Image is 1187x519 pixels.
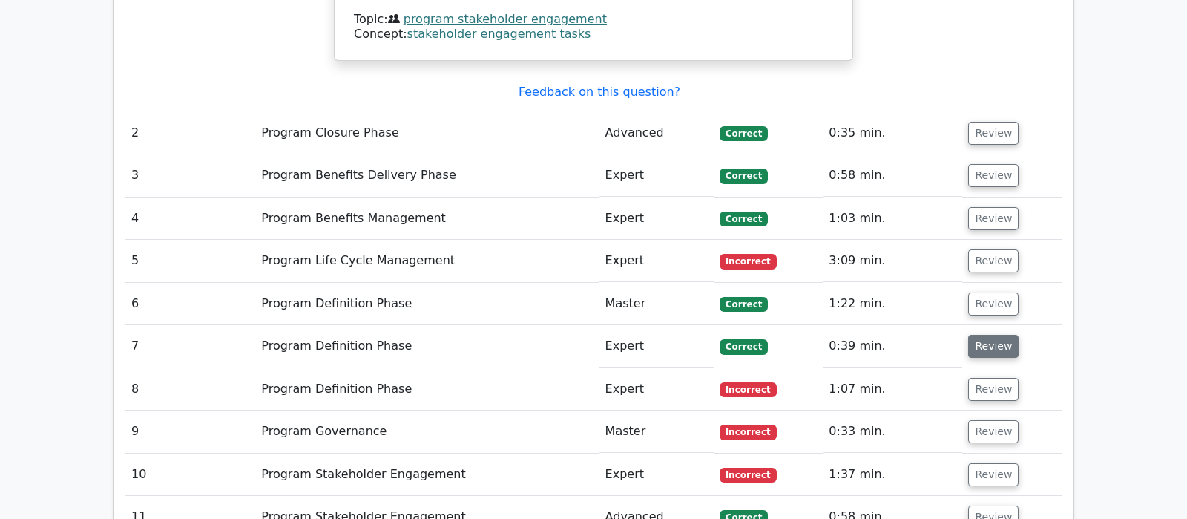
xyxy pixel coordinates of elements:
td: 3 [125,154,255,197]
td: Advanced [599,112,714,154]
td: Expert [599,240,714,282]
span: Correct [720,126,768,141]
td: 1:22 min. [823,283,962,325]
a: stakeholder engagement tasks [407,27,591,41]
td: Expert [599,325,714,368]
td: Program Governance [255,411,599,453]
td: Program Benefits Delivery Phase [255,154,599,197]
td: 2 [125,112,255,154]
a: Feedback on this question? [519,85,680,99]
td: 0:39 min. [823,325,962,368]
button: Review [968,463,1019,486]
td: Program Definition Phase [255,368,599,411]
button: Review [968,420,1019,443]
td: 1:03 min. [823,198,962,240]
td: Program Stakeholder Engagement [255,454,599,496]
td: Expert [599,154,714,197]
td: Program Benefits Management [255,198,599,240]
td: 0:33 min. [823,411,962,453]
span: Incorrect [720,254,777,269]
td: 5 [125,240,255,282]
span: Incorrect [720,468,777,483]
td: 10 [125,454,255,496]
td: Expert [599,368,714,411]
span: Incorrect [720,425,777,440]
td: 0:35 min. [823,112,962,154]
button: Review [968,164,1019,187]
td: Program Life Cycle Management [255,240,599,282]
td: 7 [125,325,255,368]
td: 9 [125,411,255,453]
span: Correct [720,297,768,312]
button: Review [968,249,1019,272]
td: 1:07 min. [823,368,962,411]
td: Program Definition Phase [255,325,599,368]
td: 6 [125,283,255,325]
td: Master [599,283,714,325]
button: Review [968,122,1019,145]
button: Review [968,207,1019,230]
td: Master [599,411,714,453]
td: 4 [125,198,255,240]
span: Correct [720,212,768,226]
div: Concept: [354,27,833,42]
td: Expert [599,198,714,240]
div: Topic: [354,12,833,27]
td: 8 [125,368,255,411]
td: Program Closure Phase [255,112,599,154]
span: Correct [720,169,768,183]
span: Correct [720,339,768,354]
td: 1:37 min. [823,454,962,496]
button: Review [968,378,1019,401]
td: 3:09 min. [823,240,962,282]
td: 0:58 min. [823,154,962,197]
span: Incorrect [720,382,777,397]
button: Review [968,335,1019,358]
a: program stakeholder engagement [404,12,607,26]
button: Review [968,293,1019,316]
td: Program Definition Phase [255,283,599,325]
td: Expert [599,454,714,496]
